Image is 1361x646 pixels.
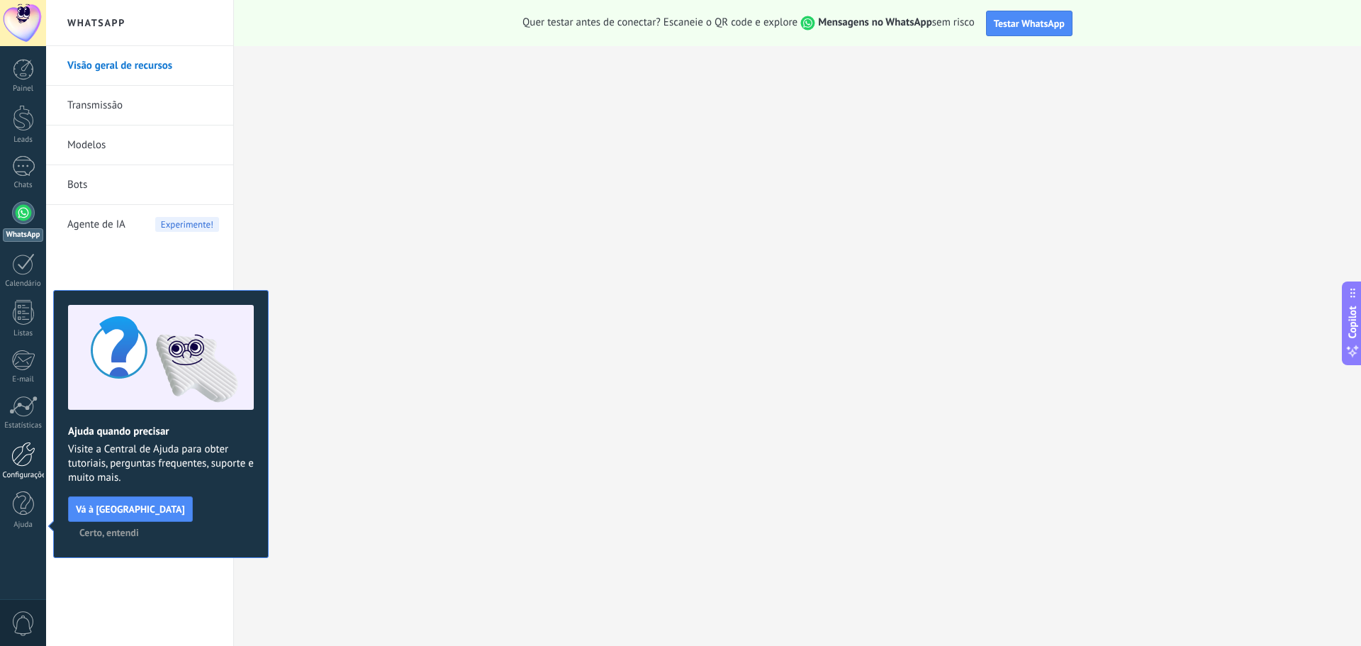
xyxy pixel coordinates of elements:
[1345,306,1360,338] span: Copilot
[68,425,254,438] h2: Ajuda quando precisar
[3,520,44,530] div: Ajuda
[3,421,44,430] div: Estatísticas
[67,205,125,245] span: Agente de IA
[79,528,139,538] span: Certo, entendi
[986,11,1072,36] button: Testar WhatsApp
[76,504,185,514] span: Vá à [GEOGRAPHIC_DATA]
[67,165,219,205] a: Bots
[73,522,145,543] button: Certo, entendi
[46,46,233,86] li: Visão geral de recursos
[3,375,44,384] div: E-mail
[3,181,44,190] div: Chats
[994,17,1065,30] span: Testar WhatsApp
[3,135,44,145] div: Leads
[67,126,219,165] a: Modelos
[67,205,219,245] a: Agente de IAExperimente!
[3,471,44,480] div: Configurações
[46,205,233,244] li: Agente de IA
[155,217,219,232] span: Experimente!
[68,442,254,485] span: Visite a Central de Ajuda para obter tutoriais, perguntas frequentes, suporte e muito mais.
[522,16,975,30] span: Quer testar antes de conectar? Escaneie o QR code e explore sem risco
[818,16,932,29] strong: Mensagens no WhatsApp
[67,86,219,126] a: Transmissão
[3,279,44,289] div: Calendário
[46,126,233,165] li: Modelos
[3,84,44,94] div: Painel
[68,496,193,522] button: Vá à [GEOGRAPHIC_DATA]
[67,46,219,86] a: Visão geral de recursos
[46,86,233,126] li: Transmissão
[46,165,233,205] li: Bots
[3,228,43,242] div: WhatsApp
[3,329,44,338] div: Listas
